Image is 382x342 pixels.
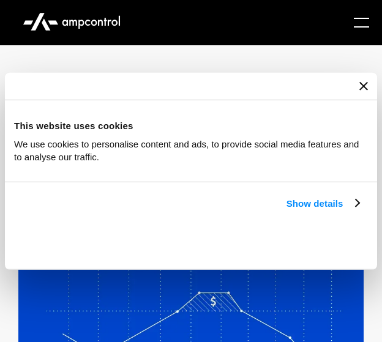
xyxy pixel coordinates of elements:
[340,6,379,40] div: menu
[14,118,368,133] div: This website uses cookies
[14,139,359,162] span: We use cookies to personalise content and ads, to provide social media features and to analyse ou...
[251,225,368,260] button: Okay
[359,81,368,90] button: Close banner
[286,196,359,210] a: Show details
